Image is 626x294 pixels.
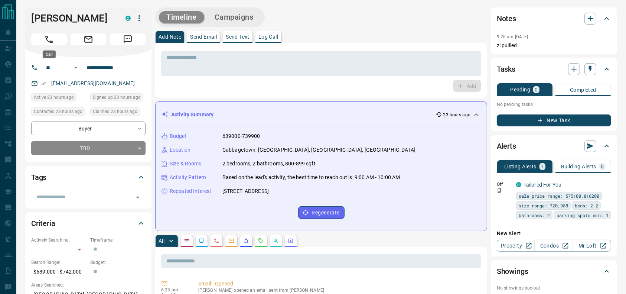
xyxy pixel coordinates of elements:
[71,33,106,45] span: Email
[226,34,250,39] p: Send Text
[31,107,87,118] div: Tue Aug 12 2025
[133,192,143,203] button: Open
[222,174,400,181] p: Based on the lead's activity, the best time to reach out is: 9:00 AM - 10:00 AM
[198,280,478,288] p: Email - Opened
[31,266,87,278] p: $639,000 - $742,000
[228,238,234,244] svg: Emails
[90,93,146,104] div: Tue Aug 12 2025
[497,13,516,25] h2: Notes
[497,137,611,155] div: Alerts
[497,114,611,126] button: New Task
[535,87,538,92] p: 0
[258,34,278,39] p: Log Call
[497,265,528,277] h2: Showings
[497,42,611,49] p: zl puilled
[573,240,611,252] a: Mr.Loft
[31,93,87,104] div: Tue Aug 12 2025
[31,282,146,288] p: Areas Searched:
[93,94,141,101] span: Signed up 23 hours ago
[31,237,87,243] p: Actively Searching:
[222,132,260,140] p: 639000-739900
[575,202,598,209] span: beds: 2-2
[90,259,146,266] p: Budget:
[207,11,261,23] button: Campaigns
[159,34,181,39] p: Add Note
[516,182,521,187] div: condos.ca
[159,11,204,23] button: Timeline
[199,238,205,244] svg: Lead Browsing Activity
[535,240,573,252] a: Condos
[34,94,74,101] span: Active 23 hours ago
[41,81,46,86] svg: Email Verified
[93,108,137,115] span: Claimed 23 hours ago
[31,33,67,45] span: Call
[443,112,470,118] p: 23 hours ago
[161,287,187,293] p: 6:23 pm
[31,171,46,183] h2: Tags
[31,122,146,135] div: Buyer
[170,187,211,195] p: Repeated Interest
[222,187,269,195] p: [STREET_ADDRESS]
[497,240,535,252] a: Property
[519,211,550,219] span: bathrooms: 2
[497,285,611,291] p: No showings booked
[541,164,544,169] p: 1
[125,16,131,21] div: condos.ca
[43,51,56,58] div: Call
[51,80,135,86] a: [EMAIL_ADDRESS][DOMAIN_NAME]
[497,63,515,75] h2: Tasks
[258,238,264,244] svg: Requests
[497,99,611,110] p: No pending tasks
[243,238,249,244] svg: Listing Alerts
[34,108,82,115] span: Contacted 23 hours ago
[170,146,190,154] p: Location
[190,34,217,39] p: Send Email
[601,164,604,169] p: 0
[497,230,611,238] p: New Alert:
[170,132,187,140] p: Budget
[497,10,611,28] div: Notes
[184,238,190,244] svg: Notes
[497,262,611,280] div: Showings
[110,33,146,45] span: Message
[524,182,561,188] a: Tailored For You
[31,217,55,229] h2: Criteria
[561,164,596,169] p: Building Alerts
[497,140,516,152] h2: Alerts
[171,111,213,119] p: Activity Summary
[519,202,568,209] span: size range: 720,988
[497,188,502,193] svg: Push Notification Only
[71,63,80,72] button: Open
[90,237,146,243] p: Timeframe:
[31,168,146,186] div: Tags
[213,238,219,244] svg: Calls
[298,206,345,219] button: Regenerate
[159,238,164,243] p: All
[162,108,481,122] div: Activity Summary23 hours ago
[504,164,537,169] p: Listing Alerts
[31,12,114,24] h1: [PERSON_NAME]
[222,146,415,154] p: Cabbagetown, [GEOGRAPHIC_DATA], [GEOGRAPHIC_DATA], [GEOGRAPHIC_DATA]
[288,238,294,244] svg: Agent Actions
[273,238,279,244] svg: Opportunities
[519,192,599,200] span: sale price range: 575100,816200
[510,87,530,92] p: Pending
[497,181,512,188] p: Off
[557,211,609,219] span: parking spots min: 1
[90,107,146,118] div: Tue Aug 12 2025
[222,160,316,168] p: 2 bedrooms, 2 bathrooms, 800-899 sqft
[31,214,146,232] div: Criteria
[170,160,202,168] p: Size & Rooms
[497,34,528,39] p: 9:26 am [DATE]
[170,174,206,181] p: Activity Pattern
[497,60,611,78] div: Tasks
[31,259,87,266] p: Search Range:
[570,87,596,93] p: Completed
[198,288,478,293] p: [PERSON_NAME] opened an email sent from [PERSON_NAME]
[31,141,146,155] div: TBD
